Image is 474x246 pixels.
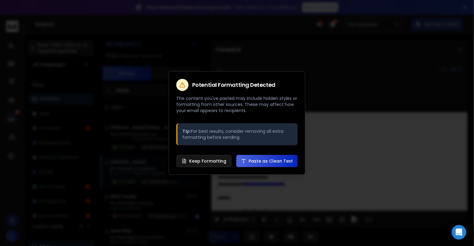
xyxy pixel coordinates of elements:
p: For best results, consider removing all extra formatting before sending. [182,128,293,140]
button: Keep Formatting [177,155,232,167]
div: Open Intercom Messenger [452,225,466,240]
strong: Tip: [182,128,191,134]
h2: Potential Formatting Detected [192,82,275,88]
button: Paste as Clean Text [236,155,298,167]
p: The content you've pasted may include hidden styles or formatting from other sources. These may a... [176,95,298,114]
